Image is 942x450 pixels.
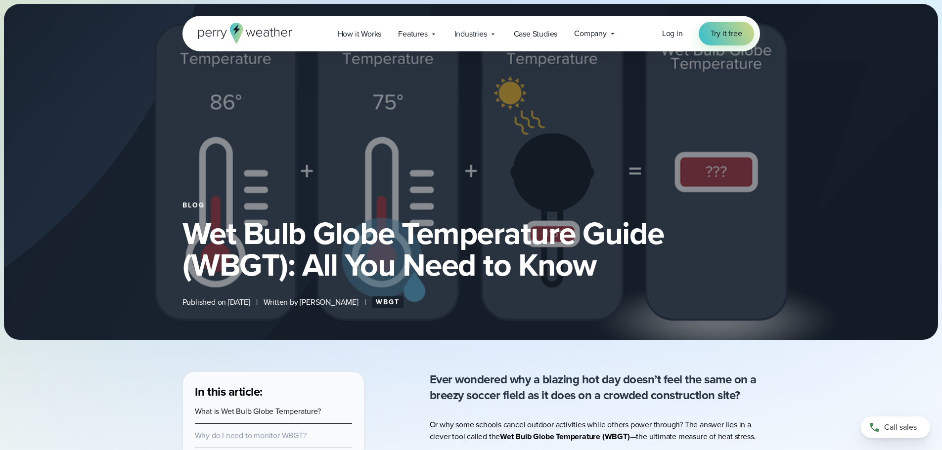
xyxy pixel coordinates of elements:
[662,28,683,40] a: Log in
[182,296,250,308] span: Published on [DATE]
[699,22,754,45] a: Try it free
[256,296,258,308] span: |
[398,28,427,40] span: Features
[711,28,742,40] span: Try it free
[574,28,607,40] span: Company
[500,431,629,442] strong: Wet Bulb Globe Temperature (WBGT)
[329,24,390,44] a: How it Works
[884,421,917,433] span: Call sales
[195,384,352,400] h3: In this article:
[454,28,487,40] span: Industries
[182,202,760,209] div: Blog
[364,296,366,308] span: |
[861,416,930,438] a: Call sales
[338,28,382,40] span: How it Works
[430,371,760,403] p: Ever wondered why a blazing hot day doesn’t feel the same on a breezy soccer field as it does on ...
[195,430,307,441] a: Why do I need to monitor WBGT?
[662,28,683,39] span: Log in
[514,28,558,40] span: Case Studies
[430,419,760,443] p: Or why some schools cancel outdoor activities while others power through? The answer lies in a cl...
[372,296,404,308] a: WBGT
[505,24,566,44] a: Case Studies
[182,217,760,281] h1: Wet Bulb Globe Temperature Guide (WBGT): All You Need to Know
[264,296,359,308] span: Written by [PERSON_NAME]
[195,406,321,417] a: What is Wet Bulb Globe Temperature?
